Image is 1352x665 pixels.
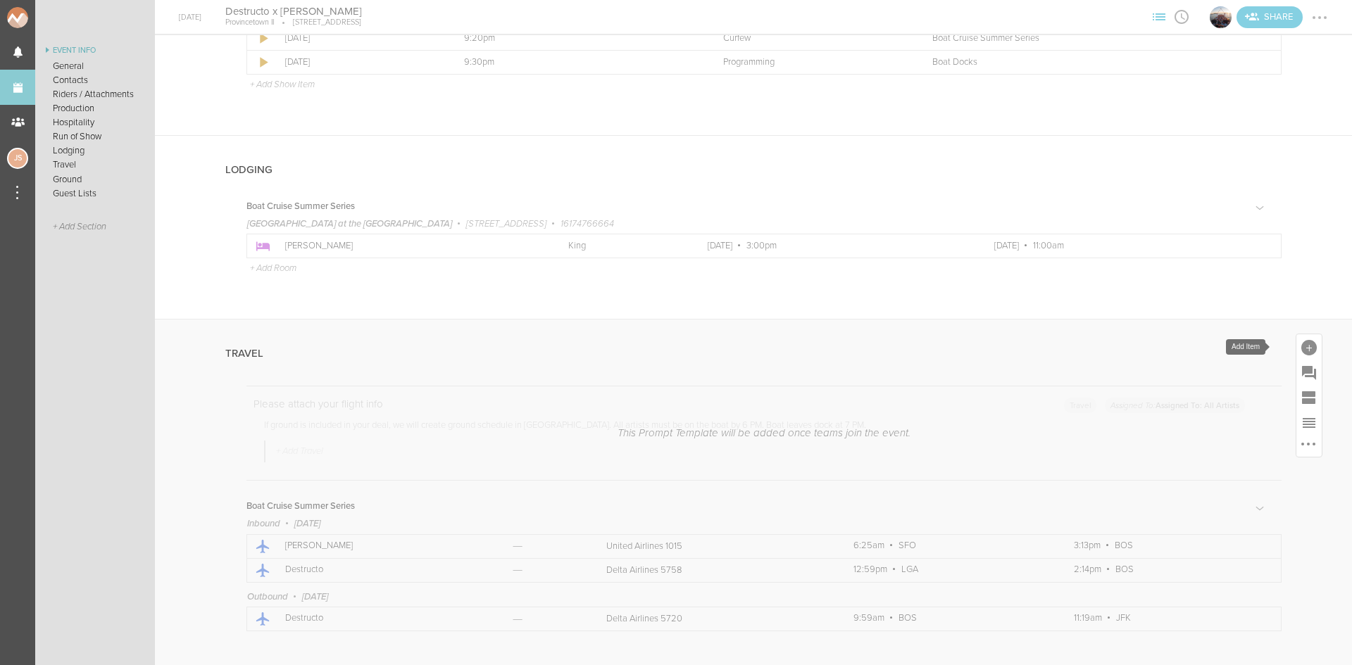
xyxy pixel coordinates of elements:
img: Boat Cruise Summer Series [1210,6,1232,28]
p: [DATE] [285,32,433,44]
div: Share [1237,6,1303,28]
p: United Airlines 1015 [606,540,822,552]
img: NOMAD [7,7,87,28]
a: Contacts [35,73,155,87]
p: Provincetown II [225,18,274,27]
p: 9:20pm [464,33,692,44]
span: [DATE] [994,240,1019,251]
span: 6:25am [853,540,884,551]
a: Lodging [35,144,155,158]
span: BOS [1115,540,1133,551]
p: Destructo [285,613,482,624]
span: + Add Section [53,222,106,232]
span: [DATE] [708,240,732,251]
p: Curfew [723,33,901,44]
p: Boat Docks [932,57,1253,68]
p: Programming [723,57,901,68]
div: Add Section [1296,385,1322,410]
p: Delta Airlines 5720 [606,613,822,624]
h5: Boat Cruise Summer Series [246,202,355,211]
span: [STREET_ADDRESS] [466,218,546,229]
a: + Add Room [250,263,296,272]
span: 3:13pm [1074,540,1101,551]
a: Guest Lists [35,186,155,201]
p: [DATE] [285,56,433,68]
span: 9:59am [853,612,884,623]
span: BOS [899,612,917,623]
a: Event Info [35,42,155,59]
span: 3:00pm [746,240,777,251]
span: View Sections [1148,12,1170,20]
p: [STREET_ADDRESS] [274,18,361,27]
span: 11:19am [1074,612,1102,623]
p: + Add Show Item [250,79,315,90]
span: 2:14pm [1074,564,1101,575]
span: 11:00am [1033,240,1064,251]
span: Inbound [247,518,280,529]
a: General [35,59,155,73]
span: View Itinerary [1170,12,1193,20]
p: King [568,240,677,251]
span: Outbound [247,591,288,602]
a: Hospitality [35,115,155,129]
p: [PERSON_NAME] [285,241,537,252]
p: [PERSON_NAME] [285,540,482,552]
a: Invite teams to the Event [1237,6,1303,28]
span: [GEOGRAPHIC_DATA] at the [GEOGRAPHIC_DATA] [247,218,452,229]
a: Riders / Attachments [35,87,155,101]
div: Reorder Items in this Section [1296,410,1322,436]
span: 12:59pm [853,564,887,575]
span: 16174766664 [561,218,614,229]
h4: Lodging [225,164,273,176]
p: Delta Airlines 5758 [606,564,822,576]
p: 9:30pm [464,57,692,68]
span: BOS [1115,564,1134,575]
span: [DATE] [302,591,328,602]
div: More Options [1296,436,1322,457]
div: Boat Cruise Summer Series [1208,5,1233,30]
span: SFO [899,540,916,551]
h4: Travel [225,348,263,360]
a: Ground [35,172,155,186]
p: Boat Cruise Summer Series [932,33,1253,44]
span: JFK [1116,612,1131,623]
h4: Destructo x [PERSON_NAME] [225,5,362,18]
span: LGA [901,564,918,575]
div: Add Prompt [1296,360,1322,385]
p: + Add Room [250,262,296,274]
a: Run of Show [35,129,155,144]
h5: Boat Cruise Summer Series [246,502,355,511]
p: Destructo [285,564,482,576]
div: Jessica Smith [7,148,28,169]
span: [DATE] [294,518,320,529]
a: Travel [35,158,155,172]
a: Production [35,101,155,115]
